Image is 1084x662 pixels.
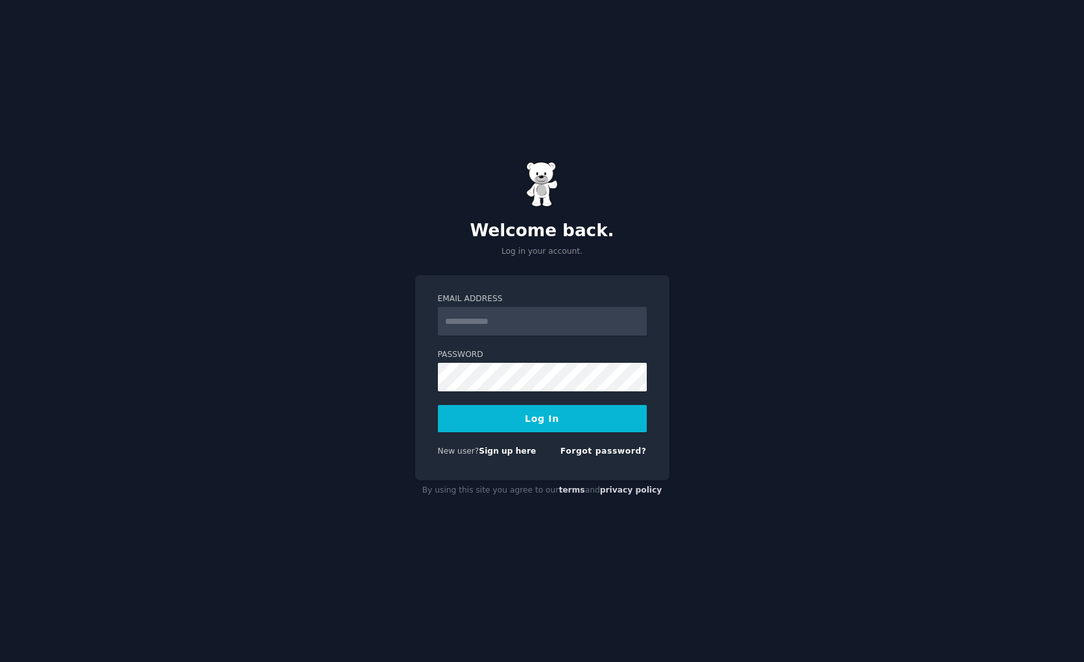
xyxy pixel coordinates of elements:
[600,485,662,495] a: privacy policy
[415,480,669,501] div: By using this site you agree to our and
[438,293,647,305] label: Email Address
[438,447,479,456] span: New user?
[526,162,559,207] img: Gummy Bear
[559,485,584,495] a: terms
[415,246,669,258] p: Log in your account.
[438,349,647,361] label: Password
[415,221,669,241] h2: Welcome back.
[438,405,647,432] button: Log In
[560,447,647,456] a: Forgot password?
[479,447,536,456] a: Sign up here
